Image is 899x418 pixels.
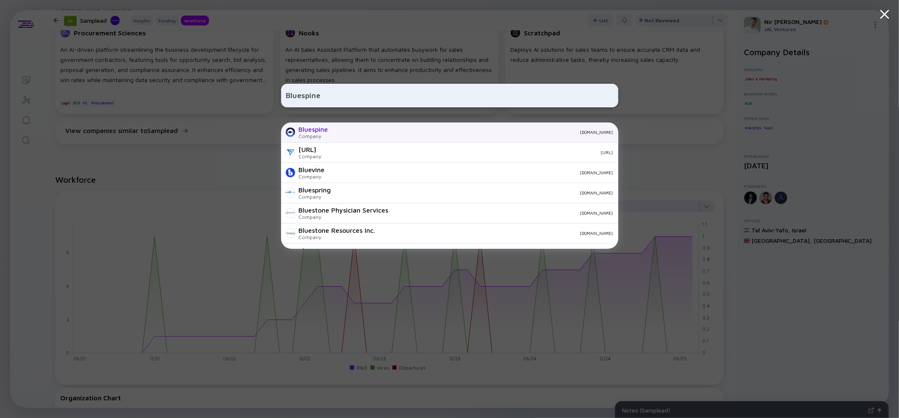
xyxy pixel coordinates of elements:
div: [DOMAIN_NAME] [338,190,613,195]
div: Company [299,194,331,200]
div: Company [299,133,328,139]
div: [DOMAIN_NAME] [335,130,613,135]
input: Search Company or Investor... [286,88,613,103]
div: Blueswipe [299,247,330,254]
div: [DOMAIN_NAME] [395,210,613,216]
div: Bluestone Physician Services [299,206,389,214]
div: Bluespine [299,125,328,133]
div: Company [299,153,322,160]
div: Company [299,234,376,240]
div: [DOMAIN_NAME] [332,170,613,175]
div: Bluestone Resources Inc. [299,226,376,234]
div: [DOMAIN_NAME] [382,231,613,236]
div: Company [299,214,389,220]
div: Company [299,173,325,180]
div: Bluevine [299,166,325,173]
div: Bluespring [299,186,331,194]
div: [URL] [299,146,322,153]
div: [URL] [328,150,613,155]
